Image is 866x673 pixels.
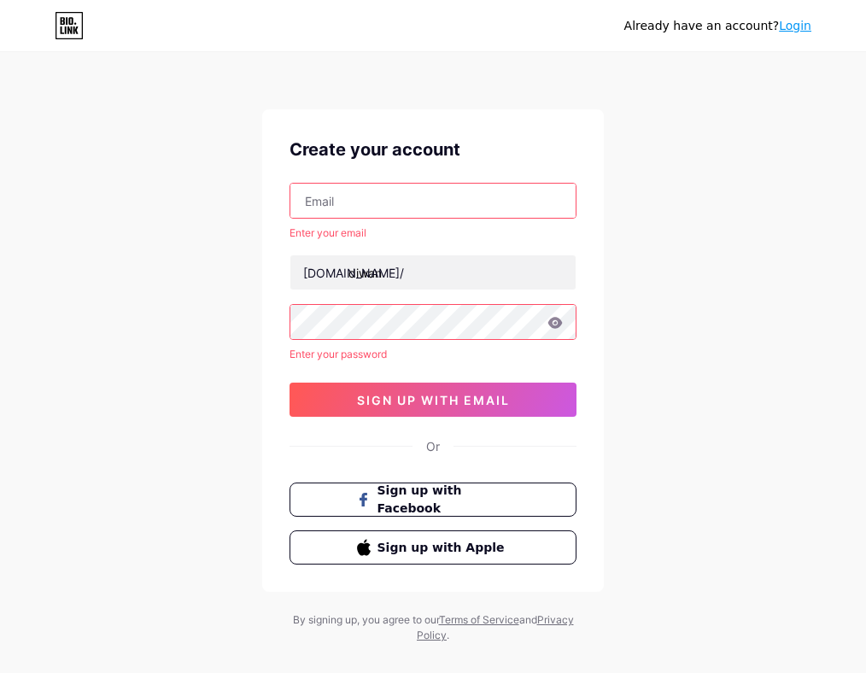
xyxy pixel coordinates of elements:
[377,539,510,557] span: Sign up with Apple
[288,612,578,643] div: By signing up, you agree to our and .
[290,483,576,517] button: Sign up with Facebook
[439,613,519,626] a: Terms of Service
[290,530,576,565] button: Sign up with Apple
[290,383,576,417] button: sign up with email
[426,437,440,455] div: Or
[290,347,576,362] div: Enter your password
[779,19,811,32] a: Login
[624,17,811,35] div: Already have an account?
[377,482,510,518] span: Sign up with Facebook
[290,255,576,290] input: username
[290,184,576,218] input: Email
[290,137,576,162] div: Create your account
[290,225,576,241] div: Enter your email
[357,393,510,407] span: sign up with email
[303,264,404,282] div: [DOMAIN_NAME]/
